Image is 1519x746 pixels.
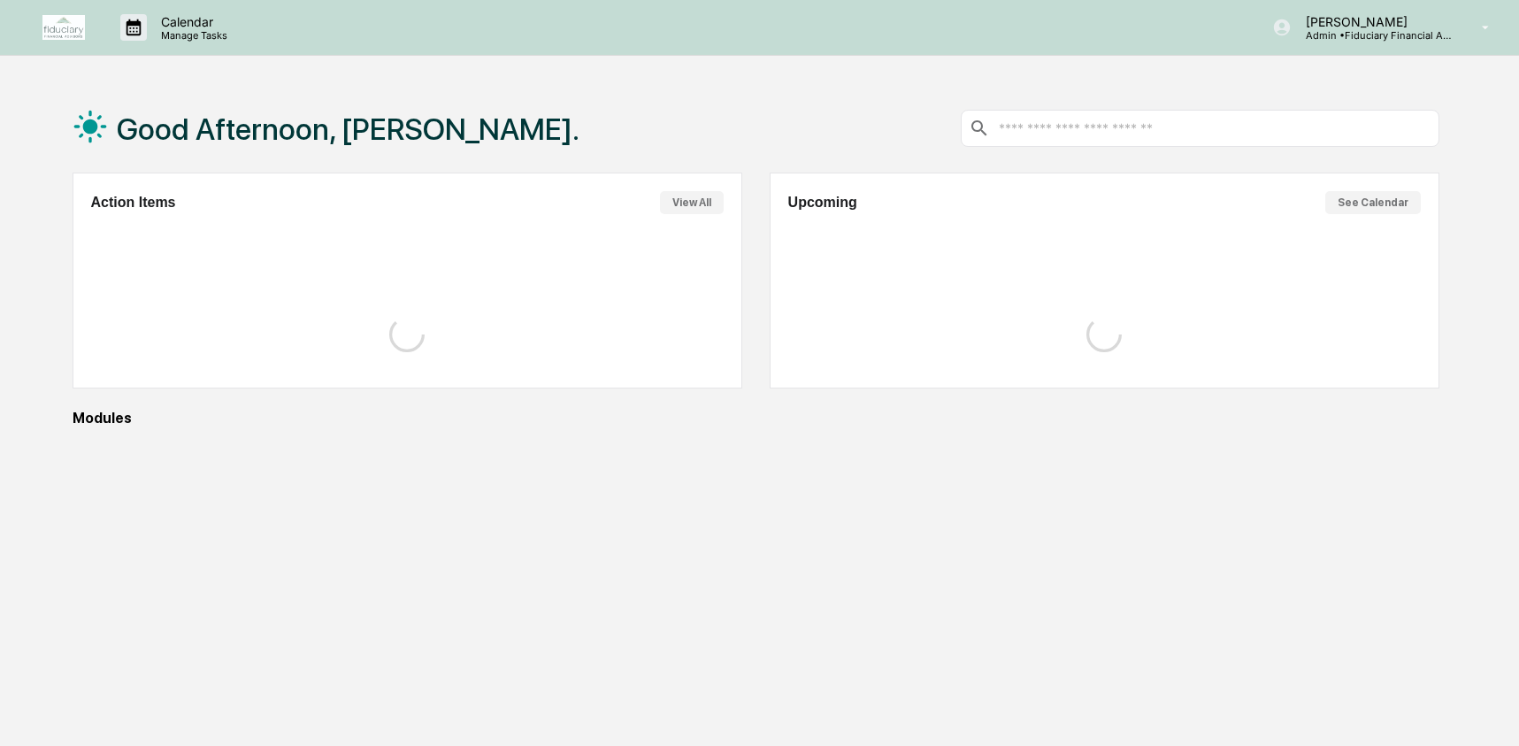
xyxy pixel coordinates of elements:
[42,15,85,40] img: logo
[660,191,724,214] button: View All
[147,14,236,29] p: Calendar
[1292,14,1456,29] p: [PERSON_NAME]
[73,410,1439,427] div: Modules
[147,29,236,42] p: Manage Tasks
[788,195,857,211] h2: Upcoming
[1325,191,1421,214] button: See Calendar
[1292,29,1456,42] p: Admin • Fiduciary Financial Advisors
[117,112,579,147] h1: Good Afternoon, [PERSON_NAME].
[91,195,176,211] h2: Action Items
